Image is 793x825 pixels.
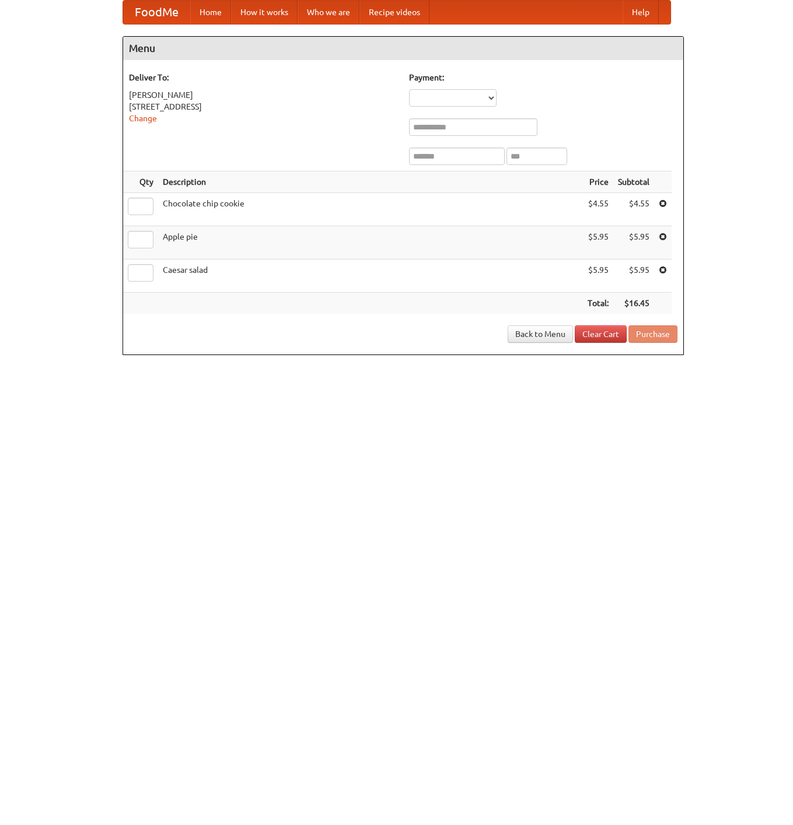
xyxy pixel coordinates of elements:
[123,37,683,60] h4: Menu
[409,72,677,83] h5: Payment:
[231,1,298,24] a: How it works
[129,101,397,113] div: [STREET_ADDRESS]
[583,193,613,226] td: $4.55
[158,171,583,193] th: Description
[359,1,429,24] a: Recipe videos
[158,226,583,259] td: Apple pie
[123,171,158,193] th: Qty
[158,193,583,226] td: Chocolate chip cookie
[613,259,654,293] td: $5.95
[583,171,613,193] th: Price
[129,89,397,101] div: [PERSON_NAME]
[583,226,613,259] td: $5.95
[123,1,190,24] a: FoodMe
[613,171,654,193] th: Subtotal
[583,293,613,314] th: Total:
[628,325,677,343] button: Purchase
[613,293,654,314] th: $16.45
[298,1,359,24] a: Who we are
[190,1,231,24] a: Home
[158,259,583,293] td: Caesar salad
[623,1,659,24] a: Help
[129,72,397,83] h5: Deliver To:
[583,259,613,293] td: $5.95
[613,226,654,259] td: $5.95
[508,325,573,343] a: Back to Menu
[613,193,654,226] td: $4.55
[575,325,627,343] a: Clear Cart
[129,114,157,123] a: Change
